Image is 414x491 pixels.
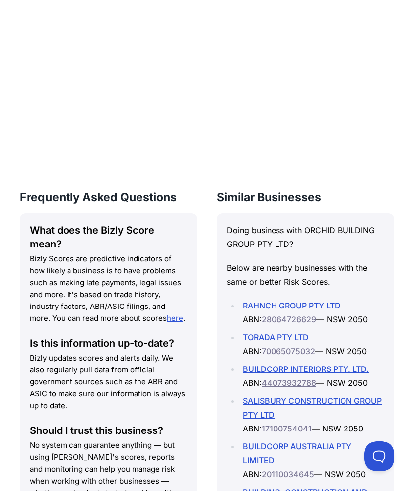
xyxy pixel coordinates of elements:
a: RAHNCH GROUP PTY LTD [243,301,341,310]
h3: Frequently Asked Questions [20,189,197,205]
div: Should I trust this business? [30,424,187,437]
a: 17100754041 [262,424,312,433]
a: here [167,313,183,323]
a: 20110034645 [262,469,314,479]
a: 28064726629 [262,314,316,324]
li: ABN: — NSW 2050 [240,394,384,435]
a: TORADA PTY LTD [243,332,309,342]
li: ABN: — NSW 2050 [240,330,384,358]
a: 70065075032 [262,346,315,356]
div: Is this information up-to-date? [30,336,187,350]
p: Below are nearby businesses with the same or better Risk Scores. [227,261,384,289]
a: SALISBURY CONSTRUCTION GROUP PTY LTD [243,396,382,420]
a: BUILDCORP INTERIORS PTY. LTD. [243,364,369,374]
li: ABN: — NSW 2050 [240,362,384,390]
h3: Similar Businesses [217,189,394,205]
a: BUILDCORP AUSTRALIA PTY LIMITED [243,441,351,465]
div: What does the Bizly Score mean? [30,223,187,251]
a: 44073932788 [262,378,316,388]
li: ABN: — NSW 2050 [240,439,384,481]
p: Bizly updates scores and alerts daily. We also regularly pull data from official government sourc... [30,352,187,412]
p: Bizly Scores are predictive indicators of how likely a business is to have problems such as makin... [30,253,187,324]
p: Doing business with ORCHID BUILDING GROUP PTY LTD? [227,223,384,251]
li: ABN: — NSW 2050 [240,299,384,326]
iframe: Toggle Customer Support [364,441,394,471]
